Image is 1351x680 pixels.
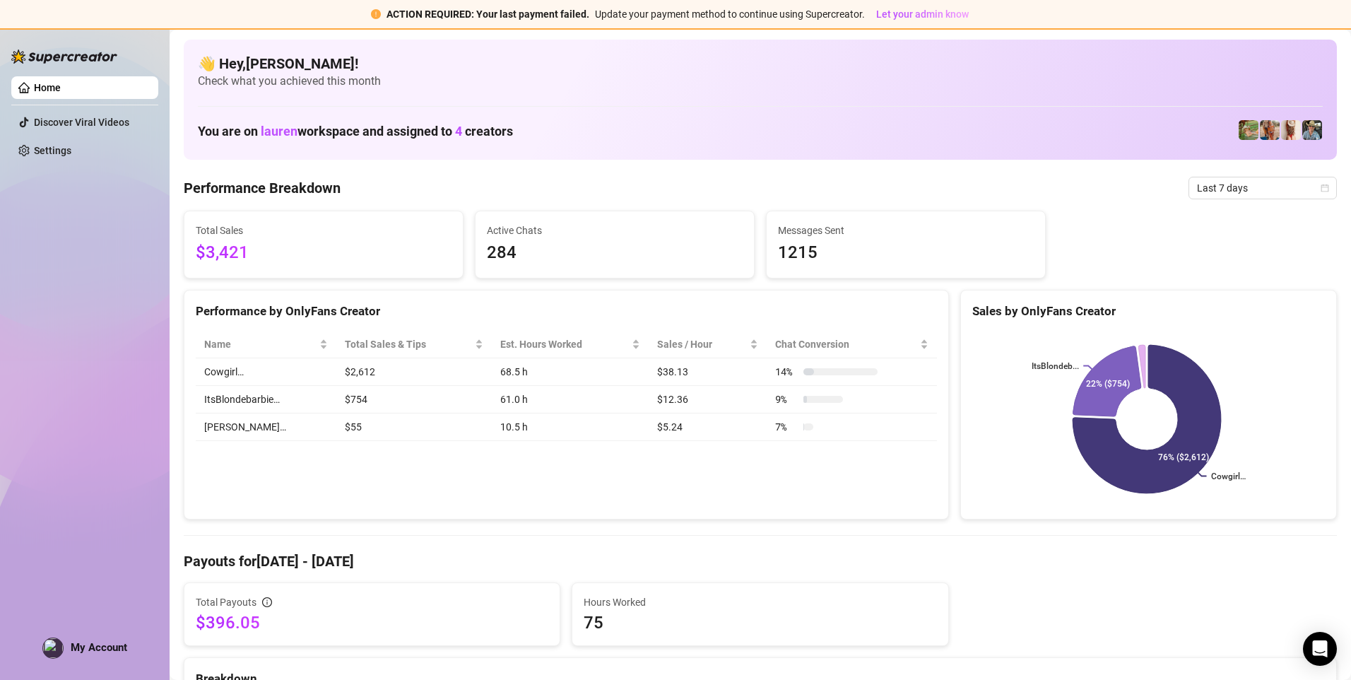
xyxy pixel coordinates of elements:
[455,124,462,139] span: 4
[196,386,336,414] td: ItsBlondebarbie…
[34,82,61,93] a: Home
[262,597,272,607] span: info-circle
[1239,120,1258,140] img: Cowgirl
[775,419,798,435] span: 7 %
[196,594,256,610] span: Total Payouts
[778,240,1034,266] span: 1215
[657,336,748,352] span: Sales / Hour
[198,74,1323,89] span: Check what you achieved this month
[876,8,969,20] span: Let your admin know
[198,124,513,139] h1: You are on workspace and assigned to creators
[387,8,589,20] strong: ACTION REQUIRED: Your last payment failed.
[1281,120,1301,140] img: Honey
[1197,177,1328,199] span: Last 7 days
[336,386,492,414] td: $754
[649,331,767,358] th: Sales / Hour
[336,414,492,441] td: $55
[71,641,127,654] span: My Account
[196,223,452,238] span: Total Sales
[196,611,548,634] span: $396.05
[775,364,798,380] span: 14 %
[871,6,974,23] button: Let your admin know
[1260,120,1280,140] img: ItsBlondebarbie
[1302,120,1322,140] img: Greg
[649,386,767,414] td: $12.36
[649,414,767,441] td: $5.24
[198,54,1323,74] h4: 👋 Hey, [PERSON_NAME] !
[775,336,916,352] span: Chat Conversion
[261,124,297,139] span: lauren
[196,414,336,441] td: [PERSON_NAME]…
[371,9,381,19] span: exclamation-circle
[584,594,936,610] span: Hours Worked
[595,8,865,20] span: Update your payment method to continue using Supercreator.
[11,49,117,64] img: logo-BBDzfeDw.svg
[196,302,937,321] div: Performance by OnlyFans Creator
[584,611,936,634] span: 75
[204,336,317,352] span: Name
[649,358,767,386] td: $38.13
[778,223,1034,238] span: Messages Sent
[487,223,743,238] span: Active Chats
[500,336,629,352] div: Est. Hours Worked
[767,331,936,358] th: Chat Conversion
[345,336,472,352] span: Total Sales & Tips
[43,638,63,658] img: profilePics%2FsVfjVGhw1KXWIEIyoDnHGHzTQjX2.jpeg
[972,302,1325,321] div: Sales by OnlyFans Creator
[1210,471,1245,481] text: Cowgirl…
[1032,361,1079,371] text: ItsBlondeb...
[336,331,492,358] th: Total Sales & Tips
[196,331,336,358] th: Name
[34,117,129,128] a: Discover Viral Videos
[184,178,341,198] h4: Performance Breakdown
[34,145,71,156] a: Settings
[1321,184,1329,192] span: calendar
[492,386,649,414] td: 61.0 h
[492,358,649,386] td: 68.5 h
[492,414,649,441] td: 10.5 h
[487,240,743,266] span: 284
[196,358,336,386] td: Cowgirl…
[775,392,798,407] span: 9 %
[1303,632,1337,666] div: Open Intercom Messenger
[196,240,452,266] span: $3,421
[336,358,492,386] td: $2,612
[184,551,1337,571] h4: Payouts for [DATE] - [DATE]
